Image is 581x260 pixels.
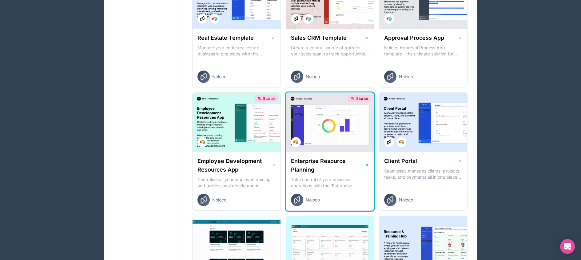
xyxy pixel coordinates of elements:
span: Noloco [212,197,226,203]
span: Starter [356,96,368,101]
span: Noloco [399,197,413,203]
p: Take control of your business operations with the 'Enterprise Resource Planning' template. This c... [291,177,369,189]
h1: Sales CRM Template [291,34,347,42]
h1: Enterprise Resource Planning [291,157,364,174]
img: Airtable Logo [200,140,205,144]
span: Noloco [212,74,226,80]
img: Airtable Logo [399,140,404,144]
p: Centralize all your employee training and professional development resources in one place. Whethe... [197,177,276,189]
p: Seamlessly manages clients, projects, tasks, and payments all in one place An interactive platfor... [384,168,462,180]
p: Create a central source of truth for your sales team to track opportunities, manage multiple acco... [291,45,369,57]
img: Airtable Logo [293,140,298,144]
img: Airtable Logo [306,16,311,21]
img: Airtable Logo [212,16,217,21]
img: Airtable Logo [387,16,392,21]
span: Noloco [306,197,320,203]
span: Noloco [306,74,320,80]
p: Noloco Approval Process App template - the ultimate solution for managing your employee's time of... [384,45,462,57]
div: Open Intercom Messenger [560,239,575,254]
span: Starter [263,96,275,101]
h1: Client Portal [384,157,417,165]
h1: Approval Process App [384,34,444,42]
h1: Real Estate Template [197,34,254,42]
p: Manage your entire real estate business in one place with this comprehensive real estate transact... [197,45,276,57]
span: Noloco [399,74,413,80]
h1: Employee Development Resources App [197,157,272,174]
